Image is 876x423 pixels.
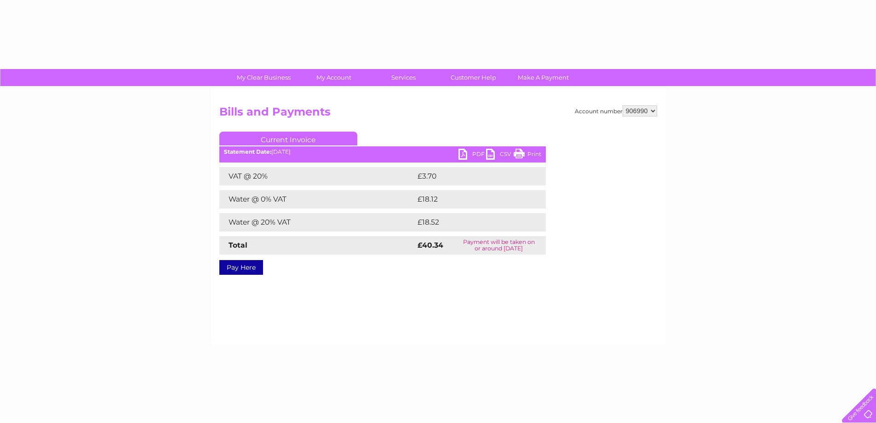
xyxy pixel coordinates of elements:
[219,167,415,185] td: VAT @ 20%
[435,69,511,86] a: Customer Help
[415,190,526,209] td: £18.12
[486,149,514,162] a: CSV
[219,260,263,275] a: Pay Here
[415,213,527,232] td: £18.52
[415,167,524,185] td: £3.70
[224,148,271,155] b: Statement Date:
[226,69,302,86] a: My Clear Business
[219,105,657,123] h2: Bills and Payments
[418,241,443,249] strong: £40.34
[219,149,546,155] div: [DATE]
[452,236,545,255] td: Payment will be taken on or around [DATE]
[219,132,357,145] a: Current Invoice
[505,69,581,86] a: Make A Payment
[296,69,372,86] a: My Account
[229,241,247,249] strong: Total
[219,213,415,232] td: Water @ 20% VAT
[219,190,415,209] td: Water @ 0% VAT
[514,149,541,162] a: Print
[575,105,657,116] div: Account number
[366,69,441,86] a: Services
[458,149,486,162] a: PDF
